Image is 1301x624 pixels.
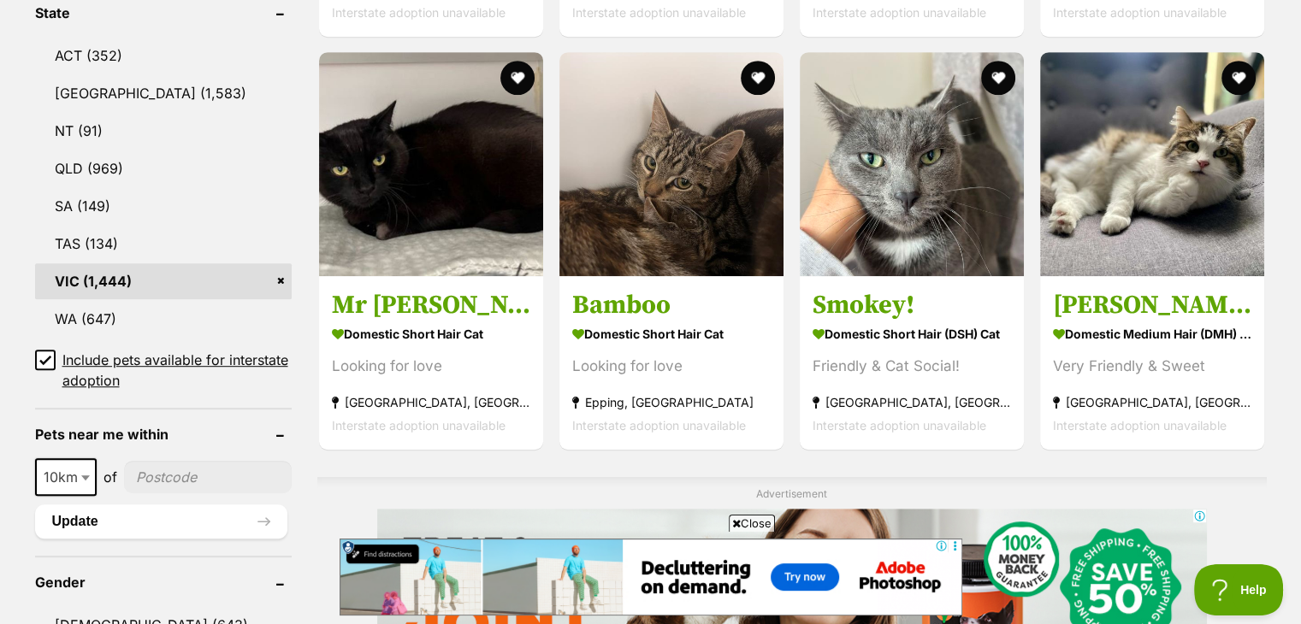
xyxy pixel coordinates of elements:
a: ACT (352) [35,38,292,74]
div: Looking for love [572,355,771,378]
strong: [GEOGRAPHIC_DATA], [GEOGRAPHIC_DATA] [332,391,530,414]
button: favourite [741,61,775,95]
a: [GEOGRAPHIC_DATA] (1,583) [35,75,292,111]
button: favourite [1222,61,1257,95]
button: favourite [500,61,535,95]
span: Interstate adoption unavailable [572,418,746,433]
span: 10km [35,458,97,496]
a: VIC (1,444) [35,263,292,299]
h3: Mr [PERSON_NAME] [332,289,530,321]
img: Patty! - Domestic Medium Hair (DMH) Cat [1040,52,1264,276]
img: Mr Kitty - Domestic Short Hair Cat [319,52,543,276]
h3: Bamboo [572,289,771,321]
strong: Epping, [GEOGRAPHIC_DATA] [572,391,771,414]
strong: Domestic Short Hair Cat [572,321,771,346]
span: of [103,467,117,487]
a: NT (91) [35,113,292,149]
button: Update [35,504,287,539]
a: [PERSON_NAME]! Domestic Medium Hair (DMH) Cat Very Friendly & Sweet [GEOGRAPHIC_DATA], [GEOGRAPHI... [1040,276,1264,450]
a: Bamboo Domestic Short Hair Cat Looking for love Epping, [GEOGRAPHIC_DATA] Interstate adoption una... [559,276,784,450]
header: Gender [35,574,292,590]
span: Interstate adoption unavailable [1053,4,1227,19]
div: Very Friendly & Sweet [1053,355,1251,378]
img: Smokey! - Domestic Short Hair (DSH) Cat [800,52,1024,276]
header: Pets near me within [35,427,292,442]
strong: Domestic Short Hair Cat [332,321,530,346]
a: Mr [PERSON_NAME] Domestic Short Hair Cat Looking for love [GEOGRAPHIC_DATA], [GEOGRAPHIC_DATA] In... [319,276,543,450]
a: Smokey! Domestic Short Hair (DSH) Cat Friendly & Cat Social! [GEOGRAPHIC_DATA], [GEOGRAPHIC_DATA]... [800,276,1024,450]
input: postcode [124,461,292,493]
a: Include pets available for interstate adoption [35,350,292,391]
a: TAS (134) [35,226,292,262]
span: Interstate adoption unavailable [1053,418,1227,433]
span: Interstate adoption unavailable [813,418,986,433]
span: Interstate adoption unavailable [332,4,506,19]
span: Interstate adoption unavailable [813,4,986,19]
div: Friendly & Cat Social! [813,355,1011,378]
strong: [GEOGRAPHIC_DATA], [GEOGRAPHIC_DATA] [1053,391,1251,414]
button: favourite [981,61,1015,95]
a: SA (149) [35,188,292,224]
iframe: Advertisement [340,539,962,615]
div: Looking for love [332,355,530,378]
span: Interstate adoption unavailable [572,4,746,19]
strong: Domestic Short Hair (DSH) Cat [813,321,1011,346]
img: Bamboo - Domestic Short Hair Cat [559,52,784,276]
span: 10km [37,465,95,489]
a: WA (647) [35,301,292,337]
iframe: Help Scout Beacon - Open [1194,564,1284,615]
strong: [GEOGRAPHIC_DATA], [GEOGRAPHIC_DATA] [813,391,1011,414]
span: Close [729,515,775,532]
a: QLD (969) [35,150,292,186]
header: State [35,5,292,21]
span: Interstate adoption unavailable [332,418,506,433]
strong: Domestic Medium Hair (DMH) Cat [1053,321,1251,346]
h3: [PERSON_NAME]! [1053,289,1251,321]
span: Include pets available for interstate adoption [62,350,292,391]
h3: Smokey! [813,289,1011,321]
